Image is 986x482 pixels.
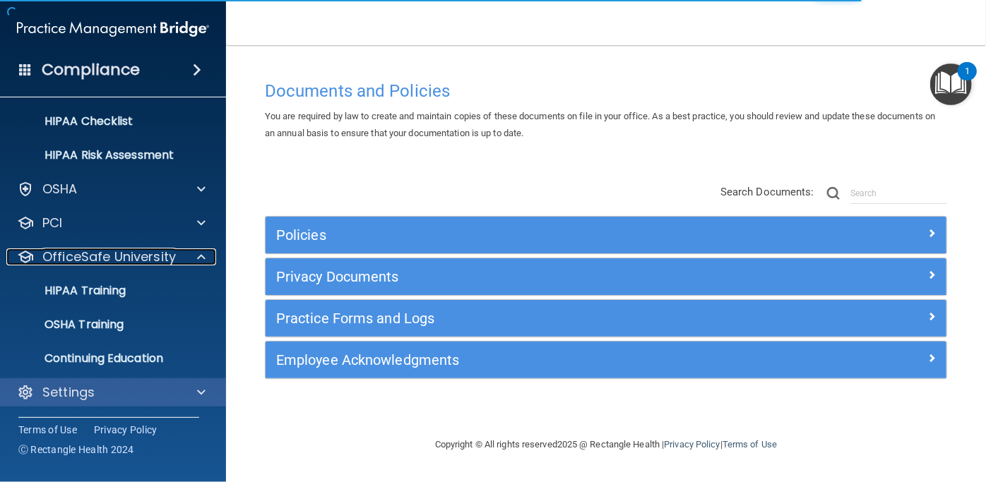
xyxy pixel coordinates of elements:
p: OfficeSafe University [42,248,176,265]
input: Search [850,183,947,204]
p: HIPAA Risk Assessment [9,148,202,162]
a: Terms of Use [18,423,77,437]
a: OSHA [17,181,206,198]
span: You are required by law to create and maintain copies of these documents on file in your office. ... [265,111,935,138]
h5: Practice Forms and Logs [276,311,766,326]
a: Practice Forms and Logs [276,307,936,330]
a: Privacy Policy [94,423,158,437]
img: ic-search.3b580494.png [827,187,840,200]
p: PCI [42,215,62,231]
p: Continuing Education [9,351,202,366]
a: Policies [276,224,936,246]
p: HIPAA Training [9,284,126,298]
button: Open Resource Center, 1 new notification [930,64,972,105]
a: Privacy Policy [664,439,720,450]
p: OSHA [42,181,78,198]
div: 1 [965,71,970,90]
a: PCI [17,215,206,231]
a: Employee Acknowledgments [276,349,936,371]
span: Search Documents: [720,186,814,198]
h5: Employee Acknowledgments [276,352,766,368]
a: Privacy Documents [276,265,936,288]
div: Copyright © All rights reserved 2025 @ Rectangle Health | | [348,422,864,467]
h4: Documents and Policies [265,82,947,100]
a: Terms of Use [723,439,777,450]
h5: Policies [276,227,766,243]
a: OfficeSafe University [17,248,206,265]
a: Settings [17,384,206,401]
img: PMB logo [17,15,209,43]
h5: Privacy Documents [276,269,766,284]
h4: Compliance [42,60,140,80]
p: OSHA Training [9,318,124,332]
p: Settings [42,384,95,401]
p: HIPAA Checklist [9,114,202,128]
span: Ⓒ Rectangle Health 2024 [18,442,134,457]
